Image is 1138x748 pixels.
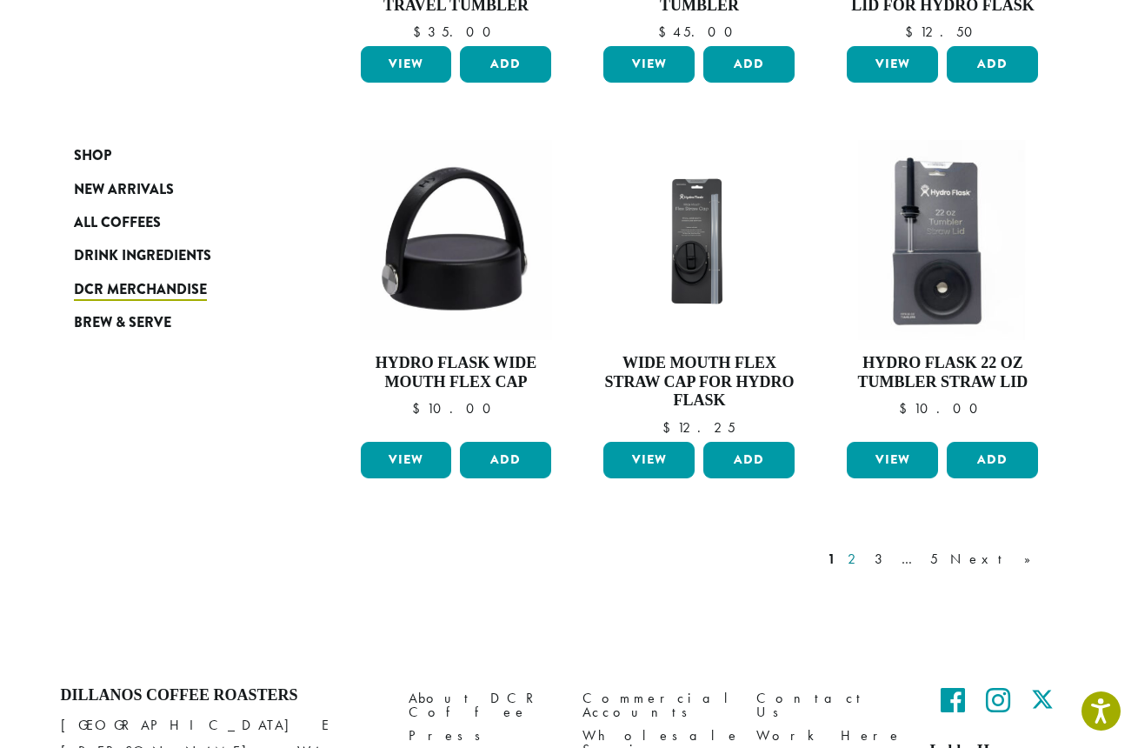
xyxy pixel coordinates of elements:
[662,418,677,437] span: $
[74,245,211,267] span: Drink Ingredients
[756,686,904,724] a: Contact Us
[899,399,914,417] span: $
[74,206,283,239] a: All Coffees
[703,442,795,478] button: Add
[947,549,1047,570] a: Next »
[658,23,673,41] span: $
[360,140,552,340] img: Hydro-Flask-Wide-Mouth-Flex-Cap.jpg
[947,442,1038,478] button: Add
[361,46,452,83] a: View
[847,46,938,83] a: View
[361,442,452,478] a: View
[658,23,741,41] bdi: 45.00
[74,239,283,272] a: Drink Ingredients
[74,139,283,172] a: Shop
[409,686,556,724] a: About DCR Coffee
[847,442,938,478] a: View
[413,23,428,41] span: $
[74,273,283,306] a: DCR Merchandise
[460,442,551,478] button: Add
[842,140,1042,435] a: Hydro Flask 22 oz Tumbler Straw Lid $10.00
[899,399,986,417] bdi: 10.00
[898,549,922,570] a: …
[603,46,695,83] a: View
[842,140,1042,340] img: 22oz-Tumbler-Straw-Lid-Hydro-Flask-300x300.jpg
[844,549,866,570] a: 2
[409,724,556,747] a: Press
[703,46,795,83] button: Add
[603,442,695,478] a: View
[599,165,799,315] img: Hydro-FlaskF-lex-Sip-Lid-_Stock_1200x900.jpg
[61,686,383,705] h4: Dillanos Coffee Roasters
[824,549,839,570] a: 1
[905,23,920,41] span: $
[74,212,161,234] span: All Coffees
[842,354,1042,391] h4: Hydro Flask 22 oz Tumbler Straw Lid
[356,354,556,391] h4: Hydro Flask Wide Mouth Flex Cap
[871,549,893,570] a: 3
[756,724,904,747] a: Work Here
[74,179,174,201] span: New Arrivals
[74,172,283,205] a: New Arrivals
[460,46,551,83] button: Add
[599,354,799,411] h4: Wide Mouth Flex Straw Cap for Hydro Flask
[74,312,171,334] span: Brew & Serve
[662,418,735,437] bdi: 12.25
[74,306,283,339] a: Brew & Serve
[413,23,499,41] bdi: 35.00
[74,279,207,301] span: DCR Merchandise
[74,145,111,167] span: Shop
[947,46,1038,83] button: Add
[905,23,981,41] bdi: 12.50
[412,399,499,417] bdi: 10.00
[599,140,799,435] a: Wide Mouth Flex Straw Cap for Hydro Flask $12.25
[582,686,730,724] a: Commercial Accounts
[356,140,556,435] a: Hydro Flask Wide Mouth Flex Cap $10.00
[927,549,942,570] a: 5
[412,399,427,417] span: $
